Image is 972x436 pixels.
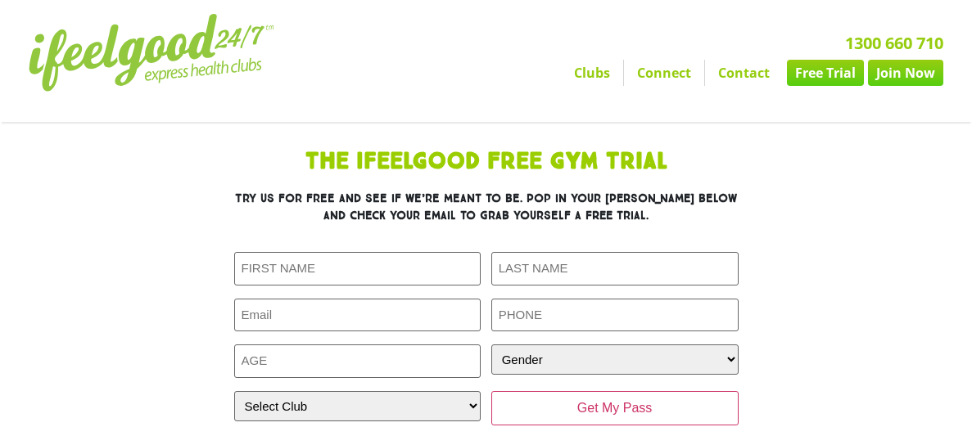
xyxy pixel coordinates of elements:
h3: Try us for free and see if we’re meant to be. Pop in your [PERSON_NAME] below and check your emai... [234,190,739,224]
a: Contact [705,60,783,86]
a: Join Now [868,60,943,86]
a: Connect [624,60,704,86]
input: Email [234,299,481,332]
h1: The IfeelGood Free Gym Trial [126,151,847,173]
input: LAST NAME [491,252,739,285]
input: FIRST NAME [234,252,481,285]
input: AGE [234,344,481,378]
a: 1300 660 710 [845,32,943,54]
input: PHONE [491,299,739,332]
nav: Menu [355,60,943,86]
a: Clubs [561,60,623,86]
input: Get My Pass [491,391,739,425]
a: Free Trial [787,60,864,86]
